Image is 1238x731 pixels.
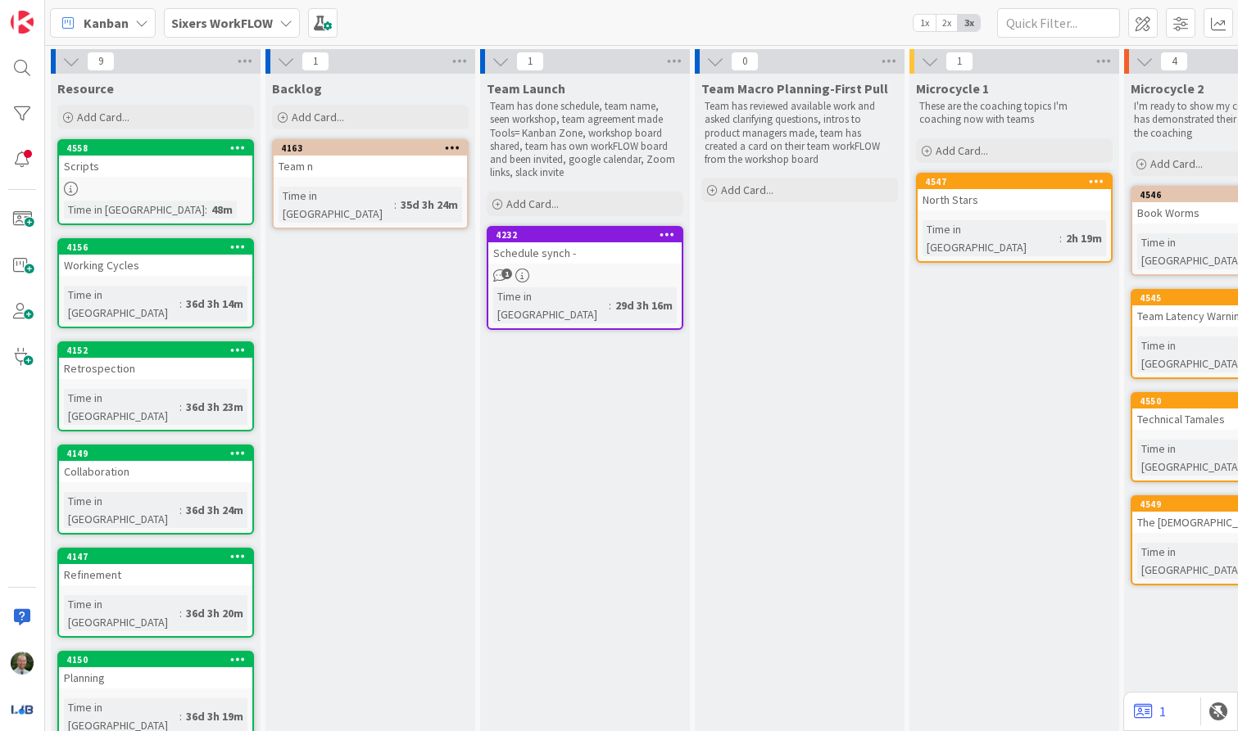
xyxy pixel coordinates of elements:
div: Retrospection [59,358,252,379]
a: 4163Team nTime in [GEOGRAPHIC_DATA]:35d 3h 24m [272,139,469,229]
div: North Stars [918,189,1111,210]
div: 4547 [918,174,1111,189]
b: Sixers WorkFLOW [171,15,273,31]
input: Quick Filter... [997,8,1120,38]
img: Visit kanbanzone.com [11,11,34,34]
div: 4156 [59,240,252,255]
div: 48m [207,201,237,219]
p: These are the coaching topics I'm coaching now with teams [919,100,1109,127]
div: 4149 [66,448,252,459]
div: 4558Scripts [59,141,252,177]
span: : [1059,229,1062,247]
span: : [179,707,182,725]
span: 1 [516,52,544,71]
div: 4232 [496,229,682,241]
span: 1 [302,52,329,71]
a: 4152RetrospectionTime in [GEOGRAPHIC_DATA]:36d 3h 23m [57,341,254,431]
div: 36d 3h 14m [182,295,247,313]
div: 4163 [274,141,467,156]
span: : [394,196,397,214]
div: 4163 [281,142,467,154]
span: : [179,604,182,622]
div: 35d 3h 24m [397,196,462,214]
div: 36d 3h 24m [182,501,247,519]
span: 0 [731,52,759,71]
span: Add Card... [936,143,988,158]
div: 4152 [66,345,252,356]
span: Add Card... [506,196,559,211]
div: 4147 [66,551,252,562]
div: Schedule synch - [488,242,682,264]
div: 4150 [59,652,252,667]
span: Team Launch [487,80,565,97]
span: Team Macro Planning-First Pull [701,80,888,97]
img: SH [11,652,34,675]
a: 4547North StarsTime in [GEOGRAPHIC_DATA]:2h 19m [916,173,1113,263]
span: 1 [946,52,973,71]
div: 36d 3h 20m [182,604,247,622]
div: 4558 [59,141,252,156]
span: 9 [87,52,115,71]
div: Time in [GEOGRAPHIC_DATA] [64,201,205,219]
div: Time in [GEOGRAPHIC_DATA] [64,492,179,528]
div: Scripts [59,156,252,177]
a: 4232Schedule synch -Time in [GEOGRAPHIC_DATA]:29d 3h 16m [487,226,683,330]
div: 4147 [59,549,252,564]
span: Resource [57,80,114,97]
div: 4149Collaboration [59,446,252,482]
div: 4547 [925,176,1111,187]
div: 4150 [66,654,252,666]
div: Collaboration [59,461,252,482]
div: 4547North Stars [918,174,1111,210]
span: 1x [914,15,936,31]
div: 4232 [488,228,682,242]
div: Planning [59,667,252,688]
a: 4558ScriptsTime in [GEOGRAPHIC_DATA]:48m [57,139,254,225]
div: 4152 [59,343,252,358]
div: 2h 19m [1062,229,1106,247]
div: 4156 [66,241,252,253]
div: 4558 [66,142,252,154]
span: Add Card... [292,110,344,124]
span: 4 [1160,52,1188,71]
a: 4147RefinementTime in [GEOGRAPHIC_DATA]:36d 3h 20m [57,548,254,638]
span: Add Card... [77,110,129,124]
span: Backlog [272,80,322,97]
div: Time in [GEOGRAPHIC_DATA] [64,286,179,322]
div: Time in [GEOGRAPHIC_DATA] [64,595,179,631]
p: Team has done schedule, team name, seen workshop, team agreement made [490,100,680,127]
span: Add Card... [721,183,773,197]
span: : [179,501,182,519]
div: 4149 [59,446,252,461]
a: 4149CollaborationTime in [GEOGRAPHIC_DATA]:36d 3h 24m [57,444,254,535]
span: : [609,296,611,314]
div: 4232Schedule synch - [488,228,682,264]
img: avatar [11,697,34,720]
div: Time in [GEOGRAPHIC_DATA] [493,287,609,323]
span: : [179,295,182,313]
span: Microcycle 1 [916,80,989,97]
p: Tools= Kanban Zone, workshop board shared, team has own workFLOW board and been invited, google c... [490,127,680,180]
div: 29d 3h 16m [611,296,677,314]
div: 4147Refinement [59,549,252,585]
span: : [205,201,207,219]
div: Working Cycles [59,255,252,276]
div: Team n [274,156,467,177]
div: 4163Team n [274,141,467,177]
div: Time in [GEOGRAPHIC_DATA] [279,187,394,223]
div: 36d 3h 23m [182,398,247,416]
span: 1 [501,268,512,279]
span: Kanban [84,13,129,33]
div: Refinement [59,564,252,585]
span: 2x [936,15,958,31]
div: Time in [GEOGRAPHIC_DATA] [923,220,1059,256]
span: 3x [958,15,980,31]
div: 4150Planning [59,652,252,688]
a: 1 [1134,702,1166,721]
span: : [179,398,182,416]
div: 4152Retrospection [59,343,252,379]
p: Team has reviewed available work and asked clarifying questions, intros to product managers made,... [705,100,895,166]
span: Microcycle 2 [1131,80,1204,97]
div: Time in [GEOGRAPHIC_DATA] [64,389,179,425]
a: 4156Working CyclesTime in [GEOGRAPHIC_DATA]:36d 3h 14m [57,238,254,328]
